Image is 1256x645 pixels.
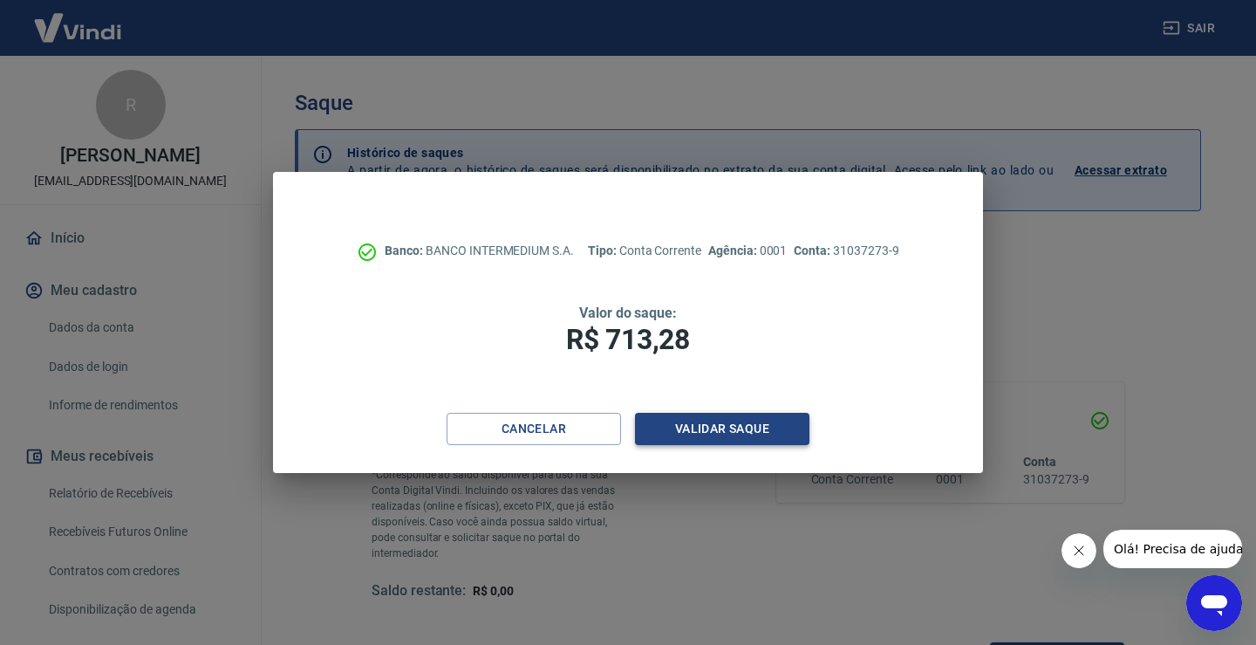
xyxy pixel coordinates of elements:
[708,242,787,260] p: 0001
[1061,533,1096,568] iframe: Fechar mensagem
[708,244,760,257] span: Agência:
[447,413,621,445] button: Cancelar
[579,305,677,321] span: Valor do saque:
[588,242,701,260] p: Conta Corrente
[794,244,833,257] span: Conta:
[794,242,898,260] p: 31037273-9
[1103,530,1242,568] iframe: Mensagem da empresa
[1186,575,1242,631] iframe: Botão para abrir a janela de mensagens
[635,413,809,445] button: Validar saque
[588,244,619,257] span: Tipo:
[566,323,690,356] span: R$ 713,28
[10,12,147,26] span: Olá! Precisa de ajuda?
[385,242,574,260] p: BANCO INTERMEDIUM S.A.
[385,244,426,257] span: Banco:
